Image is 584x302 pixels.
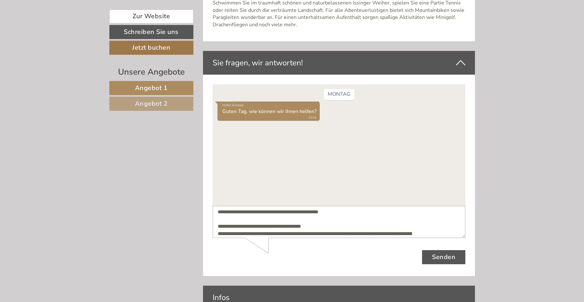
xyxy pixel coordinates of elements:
[109,41,193,55] a: Jetzt buchen
[10,31,104,36] small: 15:26
[135,84,168,92] span: Angebot 1
[10,19,104,24] div: Hotel Kristall
[109,10,193,23] a: Zur Website
[209,166,253,180] button: Senden
[203,51,475,75] div: Sie fragen, wir antworten!
[111,5,142,16] div: Montag
[5,17,107,37] div: Guten Tag, wie können wir Ihnen helfen?
[109,66,193,78] div: Unsere Angebote
[109,25,193,39] a: Schreiben Sie uns
[135,99,168,108] span: Angebot 2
